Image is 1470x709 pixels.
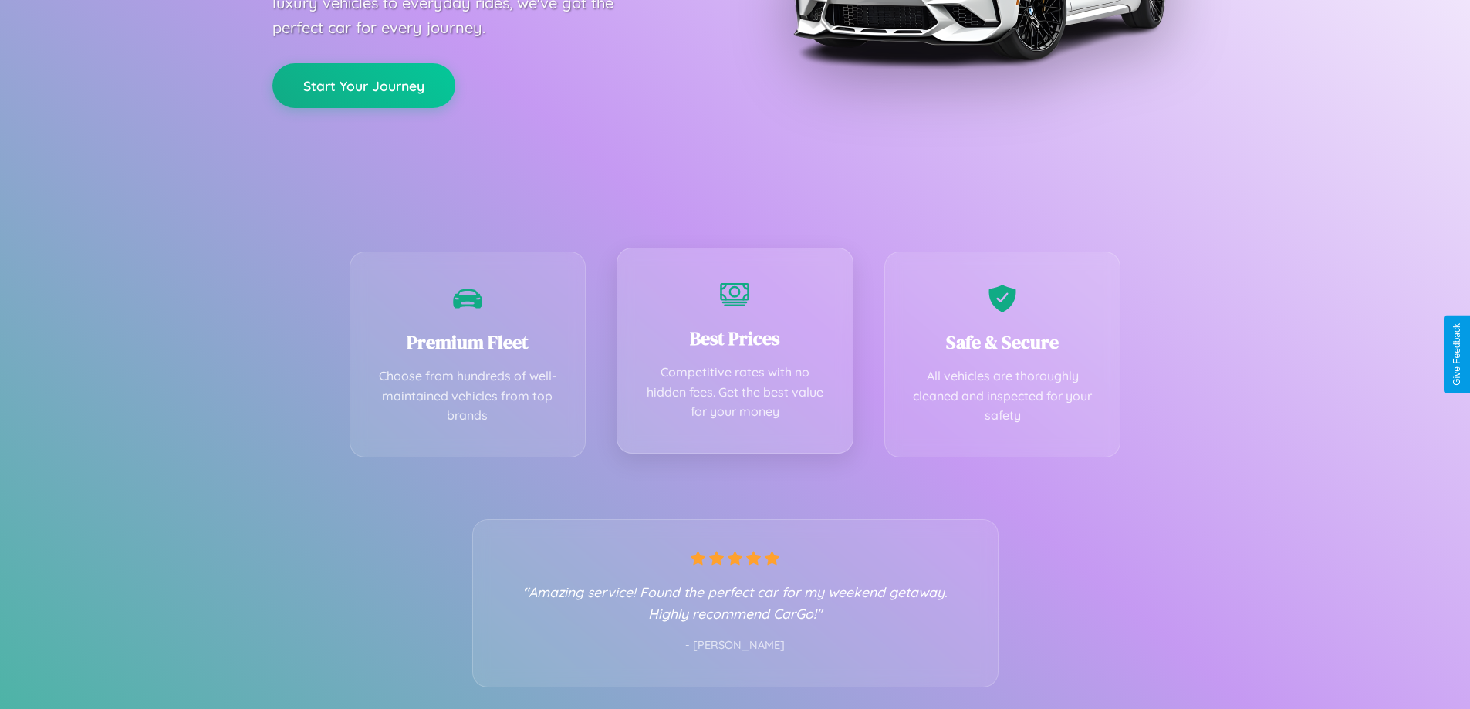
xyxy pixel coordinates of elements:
h3: Safe & Secure [908,329,1097,355]
h3: Best Prices [640,326,830,351]
div: Give Feedback [1451,323,1462,386]
p: Competitive rates with no hidden fees. Get the best value for your money [640,363,830,422]
p: All vehicles are thoroughly cleaned and inspected for your safety [908,366,1097,426]
button: Start Your Journey [272,63,455,108]
p: Choose from hundreds of well-maintained vehicles from top brands [373,366,563,426]
p: "Amazing service! Found the perfect car for my weekend getaway. Highly recommend CarGo!" [504,581,967,624]
h3: Premium Fleet [373,329,563,355]
p: - [PERSON_NAME] [504,636,967,656]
